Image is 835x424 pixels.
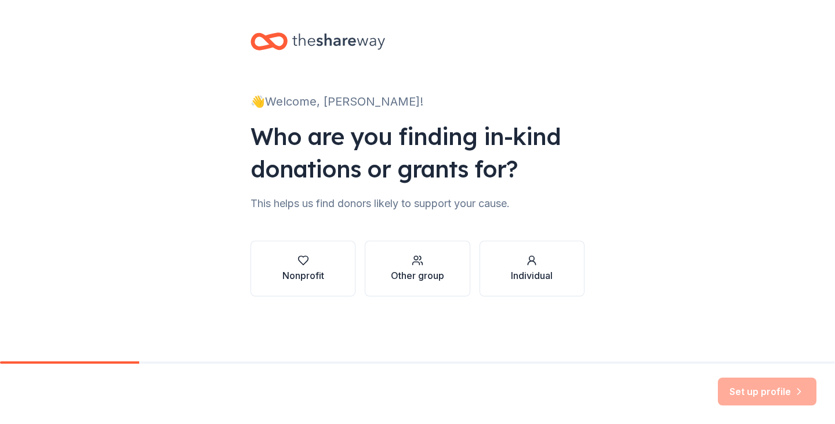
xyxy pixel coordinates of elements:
div: 👋 Welcome, [PERSON_NAME]! [251,92,584,111]
button: Individual [480,241,584,296]
button: Nonprofit [251,241,355,296]
div: Other group [391,269,444,282]
div: Individual [511,269,553,282]
button: Other group [365,241,470,296]
div: Nonprofit [282,269,324,282]
div: This helps us find donors likely to support your cause. [251,194,584,213]
div: Who are you finding in-kind donations or grants for? [251,120,584,185]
